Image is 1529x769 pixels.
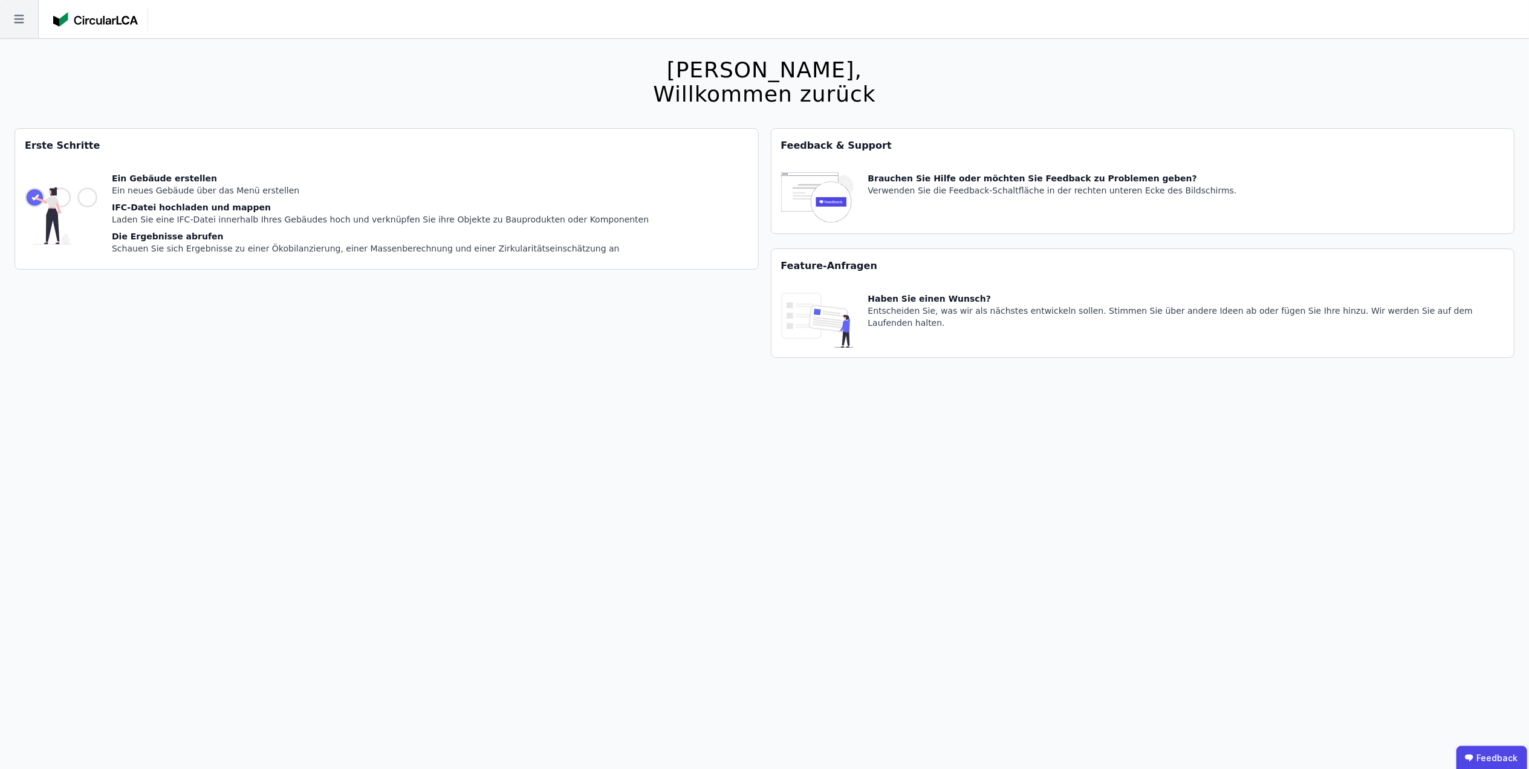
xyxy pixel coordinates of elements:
[653,82,875,106] div: Willkommen zurück
[53,12,138,27] img: Concular
[112,201,649,213] div: IFC-Datei hochladen und mappen
[112,213,649,226] div: Laden Sie eine IFC-Datei innerhalb Ihres Gebäudes hoch und verknüpfen Sie ihre Objekte zu Bauprod...
[25,172,97,259] img: getting_started_tile-DrF_GRSv.svg
[112,172,649,184] div: Ein Gebäude erstellen
[112,242,649,255] div: Schauen Sie sich Ergebnisse zu einer Ökobilanzierung, einer Massenberechnung und einer Zirkularit...
[868,305,1505,329] div: Entscheiden Sie, was wir als nächstes entwickeln sollen. Stimmen Sie über andere Ideen ab oder fü...
[771,129,1514,163] div: Feedback & Support
[112,184,649,196] div: Ein neues Gebäude über das Menü erstellen
[868,184,1237,196] div: Verwenden Sie die Feedback-Schaltfläche in der rechten unteren Ecke des Bildschirms.
[868,172,1237,184] div: Brauchen Sie Hilfe oder möchten Sie Feedback zu Problemen geben?
[868,293,1505,305] div: Haben Sie einen Wunsch?
[112,230,649,242] div: Die Ergebnisse abrufen
[771,249,1514,283] div: Feature-Anfragen
[781,293,854,348] img: feature_request_tile-UiXE1qGU.svg
[15,129,758,163] div: Erste Schritte
[653,58,875,82] div: [PERSON_NAME],
[781,172,854,224] img: feedback-icon-HCTs5lye.svg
